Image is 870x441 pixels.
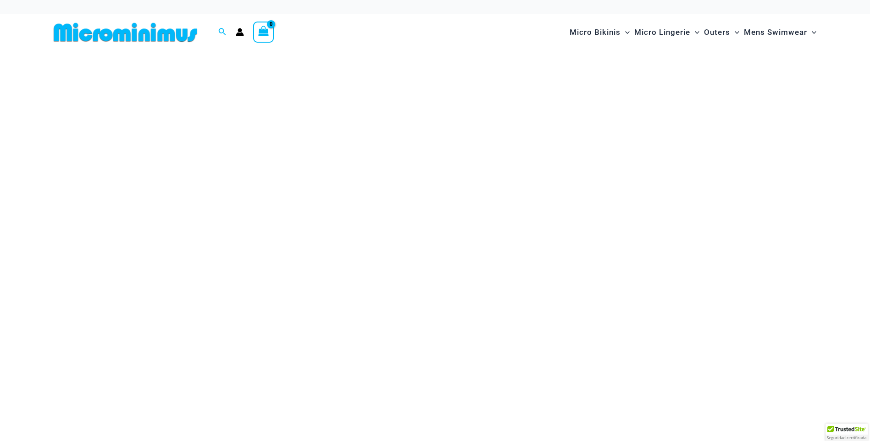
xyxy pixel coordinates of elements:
[742,18,819,46] a: Mens SwimwearMenu ToggleMenu Toggle
[634,21,690,44] span: Micro Lingerie
[632,18,702,46] a: Micro LingerieMenu ToggleMenu Toggle
[253,22,274,43] a: View Shopping Cart, empty
[730,21,739,44] span: Menu Toggle
[690,21,699,44] span: Menu Toggle
[807,21,816,44] span: Menu Toggle
[567,18,632,46] a: Micro BikinisMenu ToggleMenu Toggle
[566,17,820,48] nav: Site Navigation
[826,424,868,441] div: TrustedSite Certified
[570,21,621,44] span: Micro Bikinis
[702,18,742,46] a: OutersMenu ToggleMenu Toggle
[236,28,244,36] a: Account icon link
[621,21,630,44] span: Menu Toggle
[218,27,227,38] a: Search icon link
[50,22,201,43] img: MM SHOP LOGO FLAT
[744,21,807,44] span: Mens Swimwear
[704,21,730,44] span: Outers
